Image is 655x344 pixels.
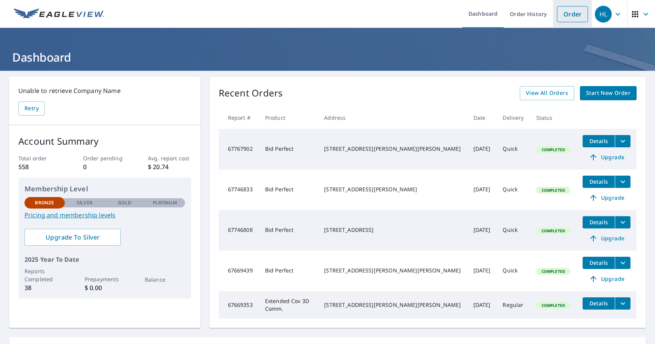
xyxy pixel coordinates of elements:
span: Completed [537,269,570,274]
td: Bid Perfect [259,170,318,210]
div: [STREET_ADDRESS][PERSON_NAME] [324,186,461,193]
div: [STREET_ADDRESS][PERSON_NAME][PERSON_NAME] [324,301,461,309]
div: [STREET_ADDRESS][PERSON_NAME][PERSON_NAME] [324,145,461,153]
th: Report # [219,106,259,129]
button: detailsBtn-67767902 [583,135,615,147]
span: Completed [537,303,570,308]
p: Balance [145,276,185,284]
p: 558 [18,162,62,171]
a: Pricing and membership levels [25,210,185,220]
th: Product [259,106,318,129]
p: Platinum [153,199,177,206]
button: detailsBtn-67746833 [583,176,615,188]
a: Upgrade To Silver [25,229,121,246]
p: 2025 Year To Date [25,255,185,264]
span: Upgrade To Silver [31,233,115,241]
td: Quick [496,251,530,291]
button: filesDropdownBtn-67669353 [615,297,630,310]
th: Date [467,106,497,129]
th: Address [318,106,467,129]
span: Details [587,137,610,145]
span: Upgrade [587,234,626,243]
p: Silver [77,199,93,206]
span: Upgrade [587,193,626,202]
p: Prepayments [85,275,125,283]
p: Recent Orders [219,86,283,100]
td: 67746808 [219,210,259,251]
td: [DATE] [467,129,497,170]
span: Upgrade [587,274,626,284]
img: EV Logo [14,8,104,20]
button: detailsBtn-67669353 [583,297,615,310]
p: Membership Level [25,184,185,194]
span: Details [587,300,610,307]
span: Upgrade [587,153,626,162]
p: Bronze [35,199,54,206]
a: Upgrade [583,232,630,245]
td: Quick [496,129,530,170]
button: filesDropdownBtn-67746833 [615,176,630,188]
td: Bid Perfect [259,210,318,251]
div: HL [595,6,612,23]
td: Bid Perfect [259,129,318,170]
p: Order pending [83,154,126,162]
span: Details [587,218,610,226]
td: Quick [496,170,530,210]
td: Extended Cov 3D Comm. [259,291,318,319]
p: $ 0.00 [85,283,125,292]
p: 0 [83,162,126,171]
td: 67669439 [219,251,259,291]
a: Upgrade [583,273,630,285]
td: Regular [496,291,530,319]
p: $ 20.74 [148,162,191,171]
td: 67767902 [219,129,259,170]
p: Account Summary [18,134,191,148]
td: [DATE] [467,210,497,251]
a: Start New Order [580,86,637,100]
a: View All Orders [520,86,574,100]
button: filesDropdownBtn-67669439 [615,257,630,269]
button: detailsBtn-67669439 [583,257,615,269]
p: Gold [118,199,131,206]
span: Completed [537,228,570,233]
th: Delivery [496,106,530,129]
a: Upgrade [583,192,630,204]
span: View All Orders [526,88,568,98]
td: [DATE] [467,251,497,291]
p: Unable to retrieve Company Name [18,86,191,95]
p: 38 [25,283,65,292]
button: filesDropdownBtn-67767902 [615,135,630,147]
td: Quick [496,210,530,251]
span: Details [587,259,610,266]
p: Avg. report cost [148,154,191,162]
td: Bid Perfect [259,251,318,291]
button: filesDropdownBtn-67746808 [615,216,630,228]
span: Details [587,178,610,185]
td: [DATE] [467,291,497,319]
td: 67746833 [219,170,259,210]
span: Completed [537,187,570,193]
p: Reports Completed [25,267,65,283]
th: Status [530,106,576,129]
a: Upgrade [583,151,630,163]
h1: Dashboard [9,49,646,65]
td: [DATE] [467,170,497,210]
span: Completed [537,147,570,152]
button: Retry [18,101,45,116]
p: Total order [18,154,62,162]
span: Start New Order [586,88,630,98]
a: Order [557,6,588,22]
div: [STREET_ADDRESS] [324,226,461,234]
td: 67669353 [219,291,259,319]
div: [STREET_ADDRESS][PERSON_NAME][PERSON_NAME] [324,267,461,274]
button: detailsBtn-67746808 [583,216,615,228]
span: Retry [25,104,39,113]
